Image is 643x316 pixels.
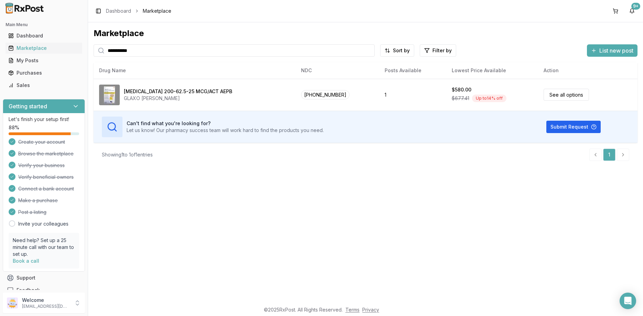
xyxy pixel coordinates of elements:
div: My Posts [8,57,79,64]
img: Trelegy Ellipta 200-62.5-25 MCG/ACT AEPB [99,85,120,105]
img: User avatar [7,297,18,308]
a: Terms [345,307,360,313]
nav: pagination [589,149,629,161]
a: Marketplace [6,42,82,54]
span: Post a listing [18,209,46,216]
p: Let's finish your setup first! [9,116,79,123]
a: Invite your colleagues [18,220,68,227]
span: Marketplace [143,8,171,14]
button: Sales [3,80,85,91]
a: See all options [544,89,589,101]
th: NDC [296,62,379,79]
button: Marketplace [3,43,85,54]
div: $580.00 [452,86,471,93]
button: Filter by [420,44,456,57]
button: Purchases [3,67,85,78]
th: Lowest Price Available [446,62,538,79]
div: Up to 14 % off [472,95,506,102]
p: Welcome [22,297,70,304]
div: Dashboard [8,32,79,39]
h3: Getting started [9,102,47,110]
span: Sort by [393,47,410,54]
a: Book a call [13,258,39,264]
span: List new post [599,46,633,55]
nav: breadcrumb [106,8,171,14]
span: Filter by [432,47,452,54]
div: 9+ [631,3,640,10]
button: List new post [587,44,637,57]
div: Marketplace [8,45,79,52]
span: 88 % [9,124,19,131]
span: Feedback [17,287,40,294]
img: RxPost Logo [3,3,47,14]
a: Privacy [362,307,379,313]
div: Marketplace [94,28,637,39]
th: Drug Name [94,62,296,79]
div: Sales [8,82,79,89]
div: GLAXO [PERSON_NAME] [124,95,232,102]
a: 1 [603,149,615,161]
button: Submit Request [546,121,601,133]
button: Feedback [3,284,85,296]
div: Showing 1 to 1 of 1 entries [102,151,153,158]
button: My Posts [3,55,85,66]
span: $677.41 [452,95,469,102]
span: [PHONE_NUMBER] [301,90,350,99]
h2: Main Menu [6,22,82,28]
a: List new post [587,48,637,55]
a: Sales [6,79,82,91]
th: Action [538,62,637,79]
span: Browse the marketplace [18,150,74,157]
button: Support [3,272,85,284]
span: Make a purchase [18,197,58,204]
span: Verify your business [18,162,65,169]
button: Dashboard [3,30,85,41]
p: Let us know! Our pharmacy success team will work hard to find the products you need. [127,127,324,134]
th: Posts Available [379,62,446,79]
span: Verify beneficial owners [18,174,74,181]
button: 9+ [626,6,637,17]
h3: Can't find what you're looking for? [127,120,324,127]
div: Open Intercom Messenger [620,293,636,309]
a: Dashboard [6,30,82,42]
button: Sort by [380,44,414,57]
p: Need help? Set up a 25 minute call with our team to set up. [13,237,75,258]
a: My Posts [6,54,82,67]
div: Purchases [8,69,79,76]
span: Create your account [18,139,65,145]
p: [EMAIL_ADDRESS][DOMAIN_NAME] [22,304,70,309]
td: 1 [379,79,446,111]
span: Connect a bank account [18,185,74,192]
a: Purchases [6,67,82,79]
a: Dashboard [106,8,131,14]
div: [MEDICAL_DATA] 200-62.5-25 MCG/ACT AEPB [124,88,232,95]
